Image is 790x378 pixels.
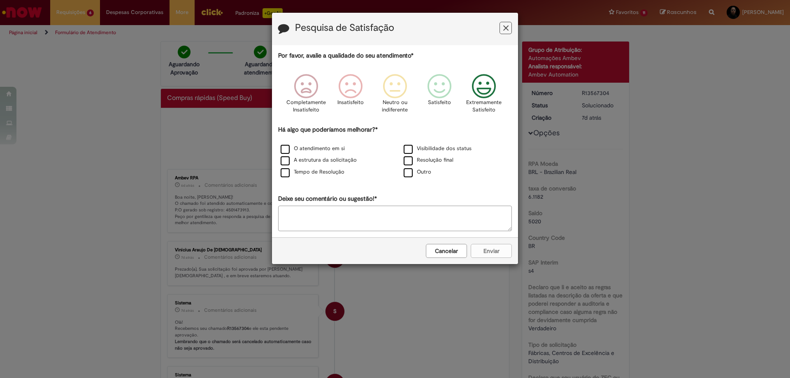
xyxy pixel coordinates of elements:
[278,125,512,179] div: Há algo que poderíamos melhorar?*
[426,244,467,258] button: Cancelar
[286,99,326,114] p: Completamente Insatisfeito
[281,168,344,176] label: Tempo de Resolução
[281,156,357,164] label: A estrutura da solicitação
[428,99,451,107] p: Satisfeito
[330,68,372,124] div: Insatisfeito
[285,68,327,124] div: Completamente Insatisfeito
[337,99,364,107] p: Insatisfeito
[278,195,377,203] label: Deixe seu comentário ou sugestão!*
[466,99,502,114] p: Extremamente Satisfeito
[281,145,345,153] label: O atendimento em si
[404,145,472,153] label: Visibilidade dos status
[374,68,416,124] div: Neutro ou indiferente
[463,68,505,124] div: Extremamente Satisfeito
[380,99,410,114] p: Neutro ou indiferente
[295,23,394,33] label: Pesquisa de Satisfação
[404,168,431,176] label: Outro
[418,68,460,124] div: Satisfeito
[278,51,414,60] label: Por favor, avalie a qualidade do seu atendimento*
[404,156,453,164] label: Resolução final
